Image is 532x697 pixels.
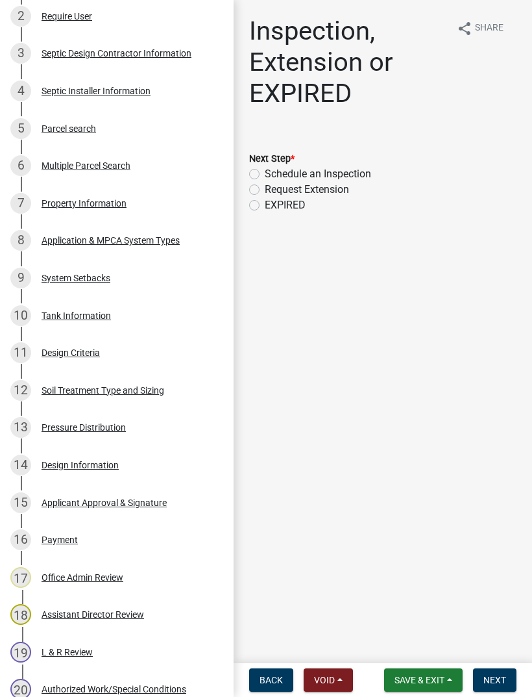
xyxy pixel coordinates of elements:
[10,43,31,64] div: 3
[10,342,31,363] div: 11
[249,16,446,109] h1: Inspection, Extension or EXPIRED
[42,461,119,470] div: Design Information
[10,230,31,251] div: 8
[10,305,31,326] div: 10
[10,492,31,513] div: 15
[42,311,111,320] div: Tank Information
[457,21,472,36] i: share
[10,529,31,550] div: 16
[42,348,100,357] div: Design Criteria
[42,49,191,58] div: Septic Design Contractor Information
[394,675,444,685] span: Save & Exit
[260,675,283,685] span: Back
[42,199,127,208] div: Property Information
[475,21,503,36] span: Share
[10,193,31,214] div: 7
[42,685,186,694] div: Authorized Work/Special Conditions
[314,675,335,685] span: Void
[42,573,123,582] div: Office Admin Review
[10,567,31,588] div: 17
[384,668,463,692] button: Save & Exit
[265,197,306,213] label: EXPIRED
[249,155,295,164] label: Next Step
[10,81,31,101] div: 4
[265,166,371,182] label: Schedule an Inspection
[10,604,31,625] div: 18
[42,12,92,21] div: Require User
[10,380,31,401] div: 12
[42,535,78,544] div: Payment
[42,273,110,283] div: System Setbacks
[42,498,167,507] div: Applicant Approval & Signature
[42,386,164,395] div: Soil Treatment Type and Sizing
[42,124,96,133] div: Parcel search
[446,16,514,41] button: shareShare
[10,642,31,663] div: 19
[265,182,349,197] label: Request Extension
[10,417,31,438] div: 13
[10,455,31,475] div: 14
[42,610,144,619] div: Assistant Director Review
[483,675,506,685] span: Next
[473,668,516,692] button: Next
[42,423,126,432] div: Pressure Distribution
[42,86,151,95] div: Septic Installer Information
[42,648,93,657] div: L & R Review
[42,161,130,170] div: Multiple Parcel Search
[10,6,31,27] div: 2
[249,668,293,692] button: Back
[10,268,31,288] div: 9
[10,118,31,139] div: 5
[10,155,31,176] div: 6
[304,668,353,692] button: Void
[42,236,180,245] div: Application & MPCA System Types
